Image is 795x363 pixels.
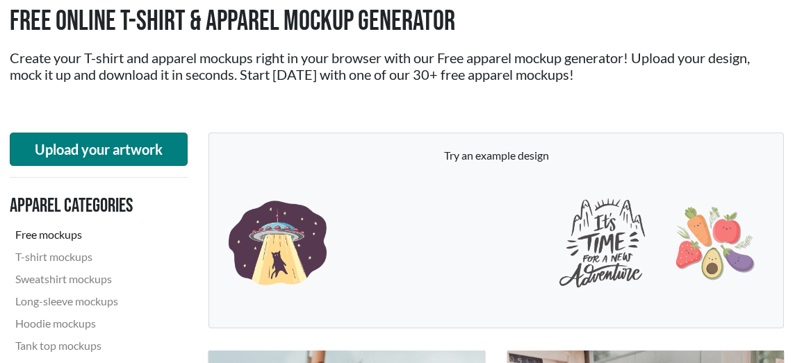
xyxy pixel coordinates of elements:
a: Hoodie mockups [10,312,177,335]
button: Upload your artwork [10,133,188,166]
h2: Create your T-shirt and apparel mockups right in your browser with our Free apparel mockup genera... [10,49,784,83]
a: Sweatshirt mockups [10,268,177,290]
p: Try an example design [223,147,769,164]
a: Tank top mockups [10,335,177,357]
a: Free mockups [10,223,177,246]
h1: Free Online T-shirt & Apparel Mockup Generator [10,5,784,38]
a: T-shirt mockups [10,246,177,268]
a: Long-sleeve mockups [10,290,177,312]
h3: Apparel categories [10,194,177,218]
